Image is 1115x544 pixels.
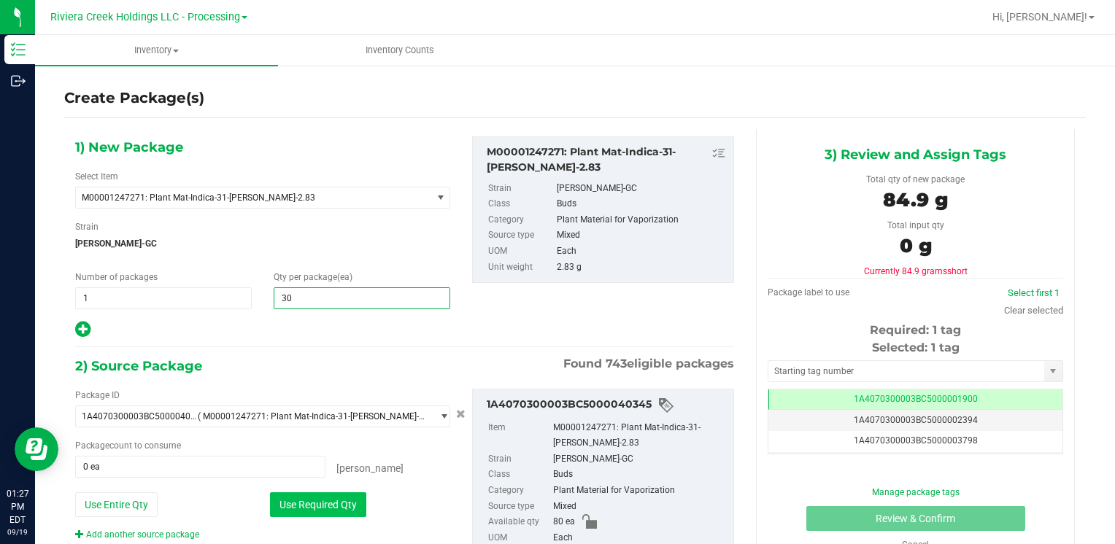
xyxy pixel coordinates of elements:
div: [PERSON_NAME]-GC [557,181,727,197]
div: Plant Material for Vaporization [553,483,726,499]
div: 1A4070300003BC5000040345 [487,397,726,414]
div: Mixed [553,499,726,515]
input: Starting tag number [768,361,1044,381]
span: Package to consume [75,440,181,451]
div: M00001247271: Plant Mat-Indica-31-Stambaugh GC-2.83 [487,144,726,175]
a: Inventory [35,35,278,66]
label: Category [488,483,550,499]
span: Package label to use [768,287,849,298]
span: Qty per package [274,272,352,282]
p: 01:27 PM EDT [7,487,28,526]
span: select [1044,361,1062,381]
span: 84.9 g [883,188,948,211]
span: 1) New Package [75,136,183,158]
button: Use Required Qty [270,492,366,517]
a: Add another source package [75,529,199,540]
label: Item [488,420,550,451]
div: [PERSON_NAME]-GC [553,451,726,467]
span: (ea) [337,272,352,282]
span: 1A4070300003BC5000002394 [854,415,978,425]
span: 1A4070300003BC5000001900 [854,394,978,404]
label: Strain [75,220,99,233]
span: Required: 1 tag [870,323,961,337]
span: Add new output [75,327,90,338]
span: Currently 84.9 grams [864,266,968,276]
label: UOM [488,244,554,260]
label: Class [488,467,550,483]
span: Number of packages [75,272,158,282]
span: Inventory Counts [346,44,454,57]
a: Clear selected [1004,305,1063,316]
span: 1A4070300003BC5000040345 [82,411,198,421]
span: select [431,187,450,208]
span: Total input qty [887,220,944,230]
span: 1A4070300003BC5000003798 [854,435,978,446]
a: Manage package tags [872,487,960,497]
span: count [109,440,132,451]
label: Class [488,196,554,212]
a: Inventory Counts [278,35,521,66]
span: Found eligible packages [563,355,734,373]
div: 2.83 g [557,260,727,276]
div: M00001247271: Plant Mat-Indica-31-[PERSON_NAME]-2.83 [553,420,726,451]
span: Package ID [75,390,120,400]
button: Review & Confirm [806,506,1025,531]
span: 0 g [900,234,932,257]
input: 0 ea [76,456,325,477]
span: M00001247271: Plant Mat-Indica-31-[PERSON_NAME]-2.83 [82,193,412,203]
label: Available qty [488,514,550,530]
input: 1 [76,288,251,308]
span: 80 ea [553,514,575,530]
div: Buds [557,196,727,212]
span: ( M00001247271: Plant Mat-Indica-31-[PERSON_NAME]-2.83 ) [198,411,425,421]
div: Buds [553,467,726,483]
span: Riviera Creek Holdings LLC - Processing [50,11,240,23]
div: Mixed [557,228,727,244]
p: 09/19 [7,526,28,537]
label: Source type [488,499,550,515]
span: [PERSON_NAME]-GC [75,233,450,254]
label: Unit weight [488,260,554,276]
span: Total qty of new package [866,174,965,184]
span: 2) Source Package [75,355,202,377]
label: Source type [488,228,554,244]
span: Hi, [PERSON_NAME]! [992,11,1087,23]
inline-svg: Inventory [11,42,26,57]
div: Plant Material for Vaporization [557,212,727,228]
span: 3) Review and Assign Tags [825,144,1006,166]
label: Strain [488,451,550,467]
span: 743 [606,357,627,370]
span: short [947,266,968,276]
label: Select Item [75,170,118,183]
span: Selected: 1 tag [872,341,960,354]
span: select [431,406,450,427]
inline-svg: Outbound [11,74,26,88]
label: Category [488,212,554,228]
label: Strain [488,181,554,197]
span: Inventory [35,44,278,57]
h4: Create Package(s) [64,88,204,109]
div: Each [557,244,727,260]
a: Select first 1 [1008,287,1060,298]
button: Use Entire Qty [75,492,158,517]
button: Cancel button [452,404,470,425]
iframe: Resource center [15,427,58,471]
span: [PERSON_NAME] [336,462,404,474]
